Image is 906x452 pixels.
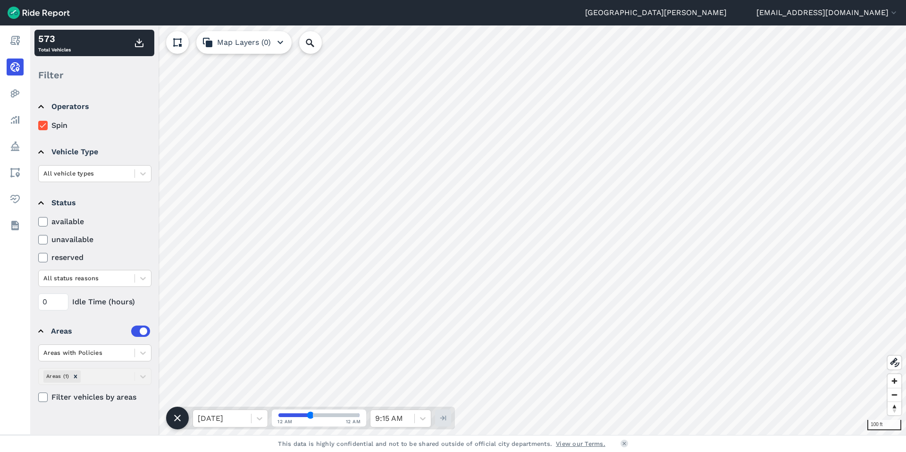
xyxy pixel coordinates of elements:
button: Zoom out [888,388,901,402]
button: Reset bearing to north [888,402,901,415]
div: 573 [38,32,71,46]
a: Policy [7,138,24,155]
label: Spin [38,120,151,131]
a: Health [7,191,24,208]
span: 12 AM [346,418,361,425]
summary: Operators [38,93,150,120]
label: Filter vehicles by areas [38,392,151,403]
summary: Status [38,190,150,216]
a: Areas [7,164,24,181]
img: Ride Report [8,7,70,19]
a: Datasets [7,217,24,234]
a: Heatmaps [7,85,24,102]
label: unavailable [38,234,151,245]
button: [EMAIL_ADDRESS][DOMAIN_NAME] [756,7,898,18]
a: View our Terms. [556,439,605,448]
div: Total Vehicles [38,32,71,54]
input: Search Location or Vehicles [299,31,337,54]
div: Filter [34,60,154,90]
summary: Areas [38,318,150,344]
label: reserved [38,252,151,263]
a: [GEOGRAPHIC_DATA][PERSON_NAME] [585,7,727,18]
div: Idle Time (hours) [38,293,151,310]
a: Report [7,32,24,49]
div: Areas [51,326,150,337]
a: Analyze [7,111,24,128]
a: Realtime [7,59,24,75]
summary: Vehicle Type [38,139,150,165]
canvas: Map [30,25,906,435]
button: Zoom in [888,374,901,388]
button: Map Layers (0) [196,31,292,54]
div: 100 ft [867,420,901,430]
span: 12 AM [277,418,293,425]
label: available [38,216,151,227]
